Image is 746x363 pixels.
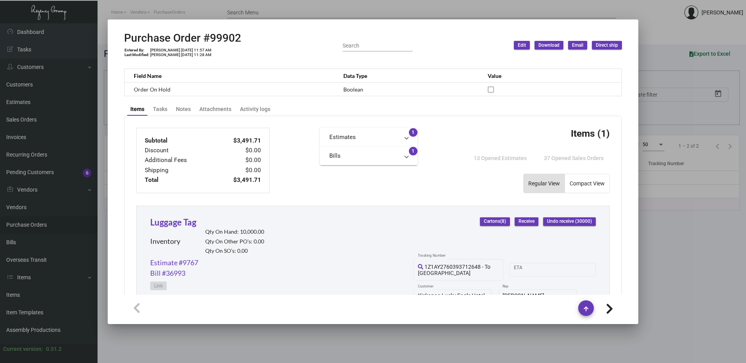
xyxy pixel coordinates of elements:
[480,217,510,226] button: Cartons(8)
[524,174,565,193] button: Regular View
[514,266,538,273] input: Start date
[543,217,596,226] button: Undo receive (30000)
[150,217,196,227] a: Luggage Tag
[547,218,592,225] span: Undo receive (30000)
[144,166,215,175] td: Shipping
[514,41,530,49] button: Edit
[144,136,215,146] td: Subtotal
[124,53,150,57] td: Last Modified:
[480,69,622,83] th: Value
[336,69,480,83] th: Data Type
[130,105,144,113] div: Items
[199,105,231,113] div: Attachments
[205,238,264,245] h2: Qty On Other PO’s: 0.00
[124,69,336,83] th: Field Name
[538,42,559,49] span: Download
[153,105,167,113] div: Tasks
[568,41,587,49] button: Email
[329,152,399,160] mat-panel-title: Bills
[545,266,582,273] input: End date
[205,229,264,235] h2: Qty On Hand: 10,000.00
[134,86,171,93] span: Order On Hold
[150,282,167,290] button: Link
[176,105,191,113] div: Notes
[500,219,506,224] span: (8)
[474,155,527,161] span: 13 Opened Estimates
[150,53,212,57] td: [PERSON_NAME] [DATE] 11:28 AM
[320,128,417,146] mat-expansion-panel-header: Estimates
[329,133,399,142] mat-panel-title: Estimates
[571,128,610,139] h3: Items (1)
[150,257,198,268] a: Estimate #9767
[484,218,506,225] span: Cartons
[515,217,538,226] button: Receive
[3,345,43,353] div: Current version:
[592,41,622,49] button: Direct ship
[150,268,185,278] a: Bill #36993
[150,237,180,246] h2: Inventory
[144,146,215,155] td: Discount
[144,155,215,165] td: Additional Fees
[154,283,163,289] span: Link
[144,175,215,185] td: Total
[46,345,62,353] div: 0.51.2
[215,166,261,175] td: $0.00
[519,218,535,225] span: Receive
[535,41,563,49] button: Download
[572,42,583,49] span: Email
[544,155,604,161] span: 37 Opened Sales Orders
[518,42,526,49] span: Edit
[150,48,212,53] td: [PERSON_NAME] [DATE] 11:57 AM
[205,248,264,254] h2: Qty On SO’s: 0.00
[124,32,241,45] h2: Purchase Order #99902
[565,174,609,193] button: Compact View
[215,175,261,185] td: $3,491.71
[418,264,490,276] span: 1Z1AY2760393712648 - To [GEOGRAPHIC_DATA]
[215,136,261,146] td: $3,491.71
[596,42,618,49] span: Direct ship
[240,105,270,113] div: Activity logs
[343,86,363,93] span: Boolean
[320,146,417,165] mat-expansion-panel-header: Bills
[215,146,261,155] td: $0.00
[215,155,261,165] td: $0.00
[124,48,150,53] td: Entered By:
[538,151,610,165] button: 37 Opened Sales Orders
[467,151,533,165] button: 13 Opened Estimates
